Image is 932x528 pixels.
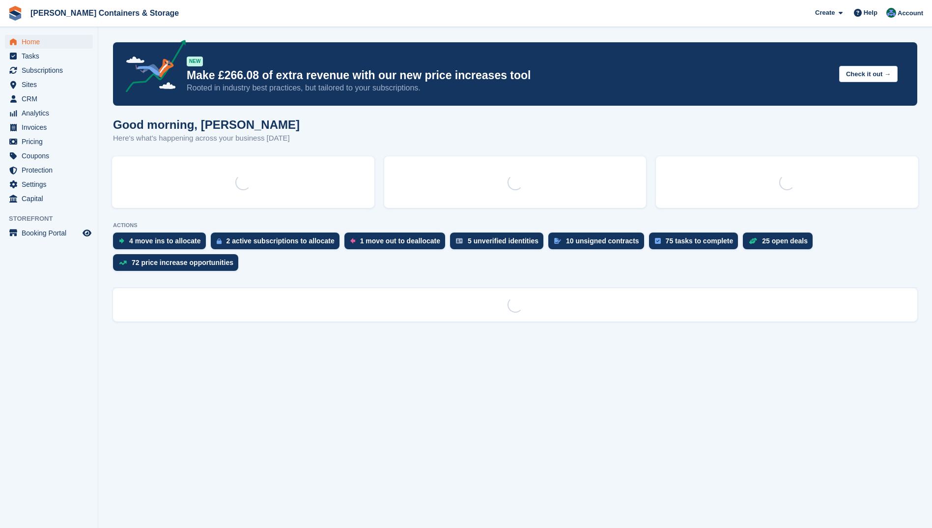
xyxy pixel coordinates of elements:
[226,237,335,245] div: 2 active subscriptions to allocate
[360,237,440,245] div: 1 move out to deallocate
[113,222,917,229] p: ACTIONS
[5,92,93,106] a: menu
[5,106,93,120] a: menu
[5,226,93,240] a: menu
[839,66,898,82] button: Check it out →
[113,254,243,276] a: 72 price increase opportunities
[187,68,831,83] p: Make £266.08 of extra revenue with our new price increases tool
[554,238,561,244] img: contract_signature_icon-13c848040528278c33f63329250d36e43548de30e8caae1d1a13099fd9432cc5.svg
[649,233,743,254] a: 75 tasks to complete
[217,238,222,244] img: active_subscription_to_allocate_icon-d502201f5373d7db506a760aba3b589e785aa758c864c3986d89f69b8ff3...
[468,237,538,245] div: 5 unverified identities
[22,35,81,49] span: Home
[117,40,186,96] img: price-adjustments-announcement-icon-8257ccfd72463d97f412b2fc003d46551f7dbcb40ab6d574587a9cd5c0d94...
[22,92,81,106] span: CRM
[456,238,463,244] img: verify_identity-adf6edd0f0f0b5bbfe63781bf79b02c33cf7c696d77639b501bdc392416b5a36.svg
[132,259,233,266] div: 72 price increase opportunities
[886,8,896,18] img: Ricky Sanmarco
[22,78,81,91] span: Sites
[5,78,93,91] a: menu
[762,237,808,245] div: 25 open deals
[743,233,818,254] a: 25 open deals
[9,214,98,224] span: Storefront
[22,177,81,191] span: Settings
[815,8,835,18] span: Create
[113,118,300,131] h1: Good morning, [PERSON_NAME]
[22,163,81,177] span: Protection
[211,233,344,254] a: 2 active subscriptions to allocate
[548,233,649,254] a: 10 unsigned contracts
[187,83,831,93] p: Rooted in industry best practices, but tailored to your subscriptions.
[5,63,93,77] a: menu
[22,192,81,205] span: Capital
[5,120,93,134] a: menu
[22,120,81,134] span: Invoices
[898,8,923,18] span: Account
[5,35,93,49] a: menu
[749,237,757,244] img: deal-1b604bf984904fb50ccaf53a9ad4b4a5d6e5aea283cecdc64d6e3604feb123c2.svg
[344,233,450,254] a: 1 move out to deallocate
[22,106,81,120] span: Analytics
[5,49,93,63] a: menu
[8,6,23,21] img: stora-icon-8386f47178a22dfd0bd8f6a31ec36ba5ce8667c1dd55bd0f319d3a0aa187defe.svg
[5,192,93,205] a: menu
[5,135,93,148] a: menu
[5,177,93,191] a: menu
[27,5,183,21] a: [PERSON_NAME] Containers & Storage
[187,57,203,66] div: NEW
[350,238,355,244] img: move_outs_to_deallocate_icon-f764333ba52eb49d3ac5e1228854f67142a1ed5810a6f6cc68b1a99e826820c5.svg
[22,149,81,163] span: Coupons
[113,133,300,144] p: Here's what's happening across your business [DATE]
[450,233,548,254] a: 5 unverified identities
[22,49,81,63] span: Tasks
[22,63,81,77] span: Subscriptions
[666,237,734,245] div: 75 tasks to complete
[119,238,124,244] img: move_ins_to_allocate_icon-fdf77a2bb77ea45bf5b3d319d69a93e2d87916cf1d5bf7949dd705db3b84f3ca.svg
[22,226,81,240] span: Booking Portal
[113,233,211,254] a: 4 move ins to allocate
[119,261,127,265] img: price_increase_opportunities-93ffe204e8149a01c8c9dc8f82e8f89637d9d84a8eef4429ea346261dce0b2c0.svg
[566,237,639,245] div: 10 unsigned contracts
[655,238,661,244] img: task-75834270c22a3079a89374b754ae025e5fb1db73e45f91037f5363f120a921f8.svg
[81,227,93,239] a: Preview store
[22,135,81,148] span: Pricing
[5,149,93,163] a: menu
[5,163,93,177] a: menu
[129,237,201,245] div: 4 move ins to allocate
[864,8,877,18] span: Help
